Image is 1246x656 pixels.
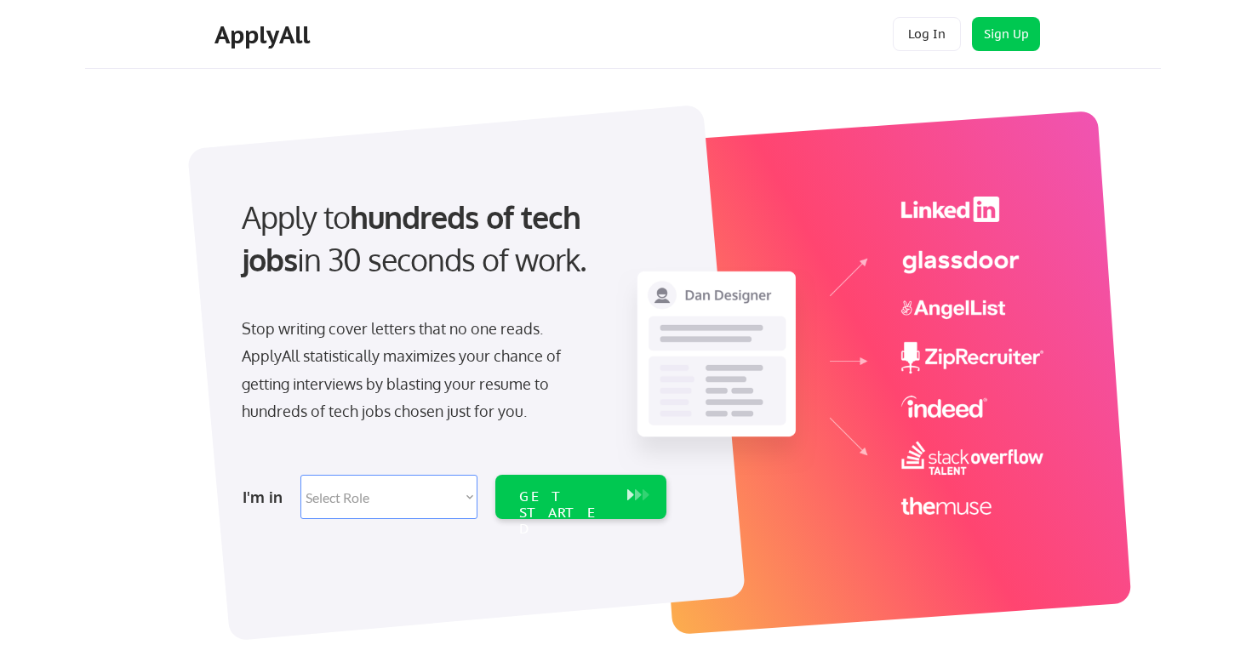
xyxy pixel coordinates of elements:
[519,488,610,538] div: GET STARTED
[242,197,588,278] strong: hundreds of tech jobs
[242,196,660,282] div: Apply to in 30 seconds of work.
[972,17,1040,51] button: Sign Up
[243,483,290,511] div: I'm in
[214,20,315,49] div: ApplyAll
[242,315,592,425] div: Stop writing cover letters that no one reads. ApplyAll statistically maximizes your chance of get...
[893,17,961,51] button: Log In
